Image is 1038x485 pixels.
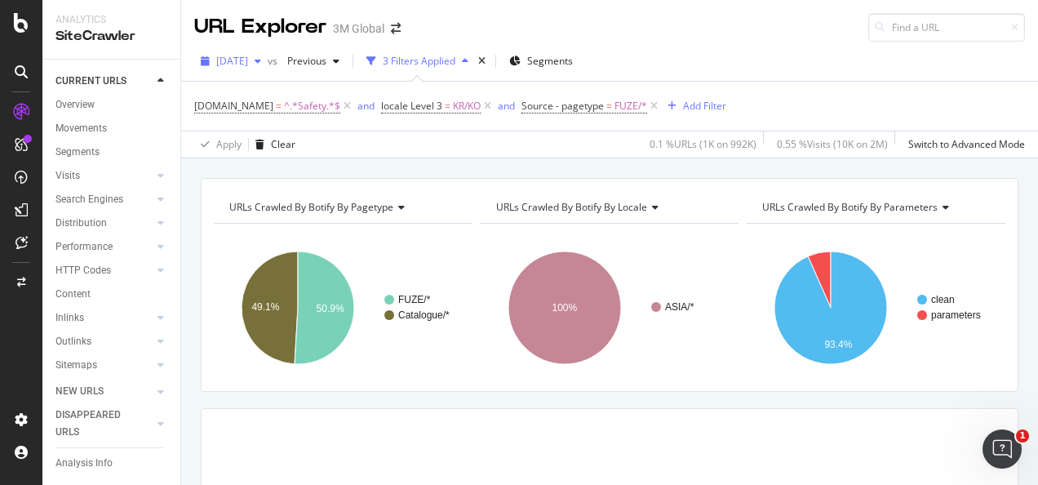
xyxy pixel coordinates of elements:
div: Inlinks [55,309,84,327]
text: 49.1% [251,301,279,313]
text: Catalogue/* [398,309,450,321]
div: Outlinks [55,333,91,350]
div: CURRENT URLS [55,73,126,90]
h4: URLs Crawled By Botify By locale [493,194,725,220]
a: Outlinks [55,333,153,350]
div: HTTP Codes [55,262,111,279]
svg: A chart. [214,237,468,379]
text: 93.4% [825,339,853,350]
span: 1 [1016,429,1029,443]
button: 3 Filters Applied [360,48,475,74]
a: HTTP Codes [55,262,153,279]
span: Source - pagetype [521,99,604,113]
div: Movements [55,120,107,137]
span: Previous [281,54,326,68]
div: Distribution [55,215,107,232]
div: Content [55,286,91,303]
a: DISAPPEARED URLS [55,407,153,441]
a: Inlinks [55,309,153,327]
span: = [606,99,612,113]
a: Search Engines [55,191,153,208]
div: Apply [216,137,242,151]
a: NEW URLS [55,383,153,400]
button: and [357,98,375,113]
span: = [276,99,282,113]
div: and [498,99,515,113]
div: Switch to Advanced Mode [908,137,1025,151]
div: Analysis Info [55,455,113,472]
text: FUZE/* [398,294,431,305]
div: NEW URLS [55,383,104,400]
span: 2025 Sep. 7th [216,54,248,68]
button: Segments [503,48,579,74]
span: ^.*Safety.*$ [284,95,340,118]
button: Previous [281,48,346,74]
text: parameters [931,309,981,321]
div: SiteCrawler [55,27,167,46]
a: Performance [55,238,153,256]
div: DISAPPEARED URLS [55,407,138,441]
div: Visits [55,167,80,185]
span: vs [268,54,281,68]
div: URL Explorer [194,13,326,41]
span: KR/KO [453,95,481,118]
a: Overview [55,96,169,113]
span: URLs Crawled By Botify By locale [496,200,647,214]
a: Segments [55,144,169,161]
h4: URLs Crawled By Botify By parameters [759,194,991,220]
div: Add Filter [683,99,726,113]
h4: URLs Crawled By Botify By pagetype [226,194,458,220]
button: and [498,98,515,113]
div: 0.1 % URLs ( 1K on 992K ) [650,137,756,151]
input: Find a URL [868,13,1025,42]
button: Apply [194,131,242,158]
div: arrow-right-arrow-left [391,23,401,34]
div: times [475,53,489,69]
div: 3M Global [333,20,384,37]
span: [DOMAIN_NAME] [194,99,273,113]
span: URLs Crawled By Botify By parameters [762,200,938,214]
a: Movements [55,120,169,137]
button: [DATE] [194,48,268,74]
div: Clear [271,137,295,151]
text: 50.9% [317,303,344,314]
button: Clear [249,131,295,158]
div: Segments [55,144,100,161]
div: Overview [55,96,95,113]
text: 100% [552,302,577,314]
a: CURRENT URLS [55,73,153,90]
div: Sitemaps [55,357,97,374]
a: Visits [55,167,153,185]
span: URLs Crawled By Botify By pagetype [229,200,393,214]
span: Segments [527,54,573,68]
div: Analytics [55,13,167,27]
span: locale Level 3 [381,99,442,113]
div: Search Engines [55,191,123,208]
a: Analysis Info [55,455,169,472]
div: Performance [55,238,113,256]
span: = [445,99,450,113]
div: 0.55 % Visits ( 10K on 2M ) [777,137,888,151]
text: clean [931,294,955,305]
button: Add Filter [661,96,726,116]
a: Distribution [55,215,153,232]
div: 3 Filters Applied [383,54,455,68]
div: and [357,99,375,113]
text: ASIA/* [665,301,694,313]
a: Content [55,286,169,303]
a: Sitemaps [55,357,153,374]
svg: A chart. [481,237,735,379]
svg: A chart. [747,237,1001,379]
iframe: Intercom live chat [983,429,1022,469]
button: Switch to Advanced Mode [902,131,1025,158]
span: FUZE/* [614,95,647,118]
